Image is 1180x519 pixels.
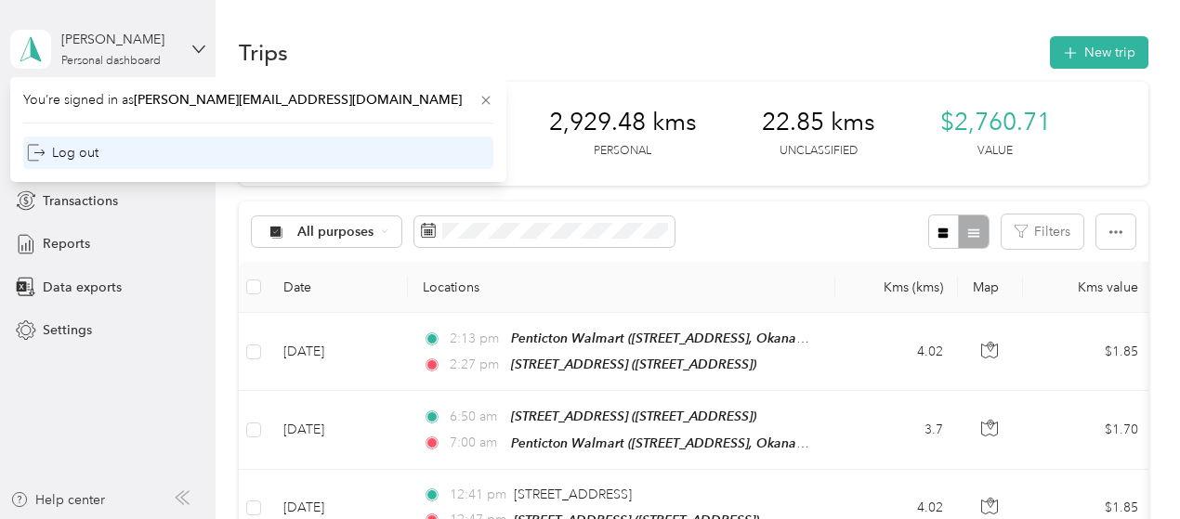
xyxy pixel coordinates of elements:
[450,407,503,427] span: 6:50 am
[269,313,408,391] td: [DATE]
[269,391,408,469] td: [DATE]
[43,191,118,211] span: Transactions
[511,331,1095,346] span: Penticton Walmart ([STREET_ADDRESS], Okanagan-[GEOGRAPHIC_DATA], [GEOGRAPHIC_DATA])
[27,143,98,162] div: Log out
[594,143,651,160] p: Personal
[835,313,958,391] td: 4.02
[239,43,288,62] h1: Trips
[958,262,1023,313] th: Map
[1023,391,1153,469] td: $1.70
[43,234,90,253] span: Reports
[1002,214,1083,249] button: Filters
[43,320,92,340] span: Settings
[61,56,161,67] div: Personal dashboard
[940,108,1051,137] span: $2,760.71
[549,108,697,137] span: 2,929.48 kms
[977,143,1013,160] p: Value
[514,487,632,502] span: [STREET_ADDRESS]
[134,92,462,108] span: [PERSON_NAME][EMAIL_ADDRESS][DOMAIN_NAME]
[511,357,756,371] span: [STREET_ADDRESS] ([STREET_ADDRESS])
[1050,36,1148,69] button: New trip
[835,391,958,469] td: 3.7
[762,108,875,137] span: 22.85 kms
[450,329,503,349] span: 2:13 pm
[1023,262,1153,313] th: Kms value
[511,435,1095,451] span: Penticton Walmart ([STREET_ADDRESS], Okanagan-[GEOGRAPHIC_DATA], [GEOGRAPHIC_DATA])
[10,490,105,510] button: Help center
[23,90,493,110] span: You’re signed in as
[780,143,858,160] p: Unclassified
[1023,313,1153,391] td: $1.85
[511,409,756,423] span: [STREET_ADDRESS] ([STREET_ADDRESS])
[450,355,503,375] span: 2:27 pm
[269,262,408,313] th: Date
[1076,415,1180,519] iframe: Everlance-gr Chat Button Frame
[450,433,503,453] span: 7:00 am
[61,30,177,49] div: [PERSON_NAME]
[408,262,835,313] th: Locations
[43,278,122,297] span: Data exports
[450,485,506,505] span: 12:41 pm
[297,226,374,239] span: All purposes
[835,262,958,313] th: Kms (kms)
